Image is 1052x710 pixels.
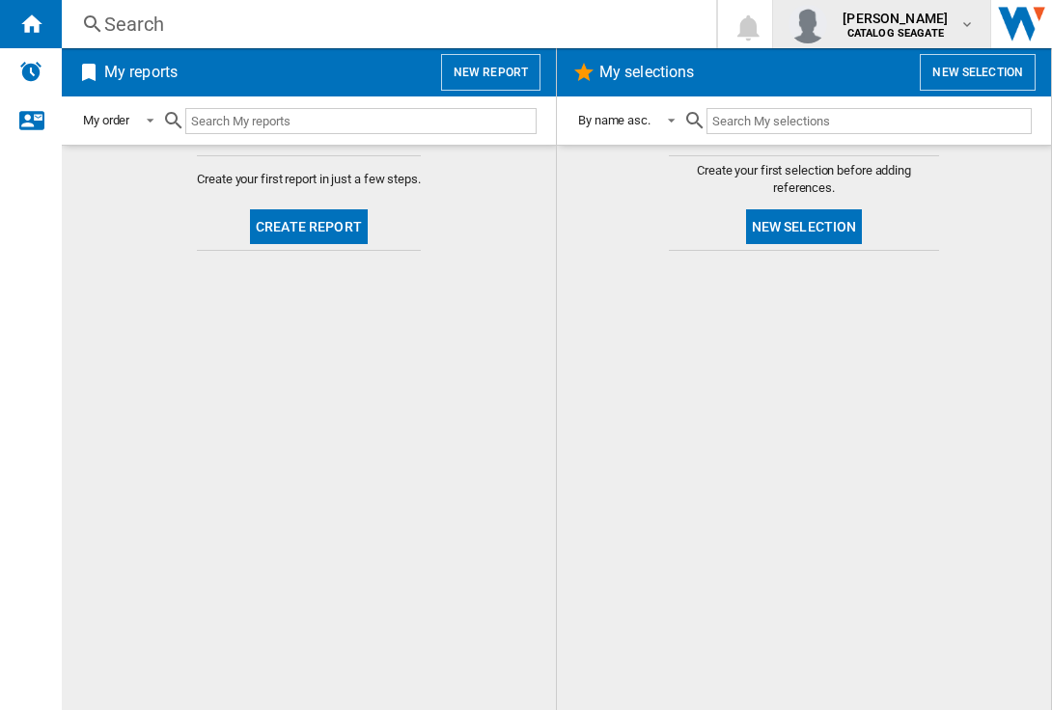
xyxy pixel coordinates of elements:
[706,108,1032,134] input: Search My selections
[185,108,537,134] input: Search My reports
[83,113,129,127] div: My order
[843,9,948,28] span: [PERSON_NAME]
[100,54,181,91] h2: My reports
[19,60,42,83] img: alerts-logo.svg
[250,209,368,244] button: Create report
[197,171,421,188] span: Create your first report in just a few steps.
[595,54,698,91] h2: My selections
[578,113,651,127] div: By name asc.
[441,54,540,91] button: New report
[669,162,939,197] span: Create your first selection before adding references.
[847,27,944,40] b: CATALOG SEAGATE
[746,209,863,244] button: New selection
[104,11,666,38] div: Search
[920,54,1036,91] button: New selection
[789,5,827,43] img: profile.jpg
